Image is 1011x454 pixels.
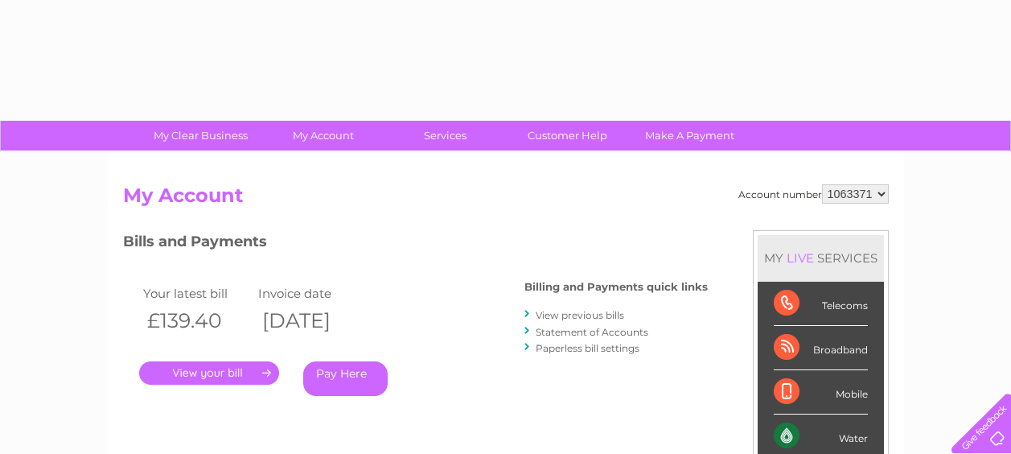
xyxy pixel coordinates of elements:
a: Services [379,121,512,151]
div: LIVE [783,250,817,266]
div: Telecoms [774,282,868,326]
h3: Bills and Payments [123,230,708,258]
div: MY SERVICES [758,235,884,281]
a: . [139,361,279,385]
a: Statement of Accounts [536,326,648,338]
a: My Account [257,121,389,151]
a: Make A Payment [623,121,756,151]
a: Pay Here [303,361,388,396]
th: £139.40 [139,304,255,337]
th: [DATE] [254,304,370,337]
h2: My Account [123,184,889,215]
div: Account number [738,184,889,204]
td: Invoice date [254,283,370,304]
a: My Clear Business [134,121,267,151]
a: View previous bills [536,309,624,321]
a: Paperless bill settings [536,342,639,354]
div: Broadband [774,326,868,370]
td: Your latest bill [139,283,255,304]
a: Customer Help [501,121,634,151]
div: Mobile [774,370,868,415]
h4: Billing and Payments quick links [524,281,708,293]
